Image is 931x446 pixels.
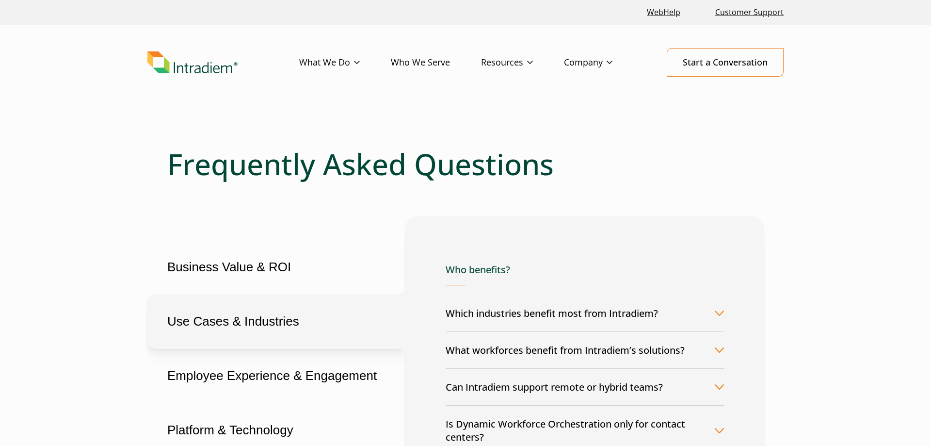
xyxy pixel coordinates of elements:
[147,51,299,74] a: Link to homepage of Intradiem
[446,295,724,331] button: Which industries benefit most from Intradiem?
[711,2,787,23] a: Customer Support
[147,294,406,349] button: Use Cases & Industries
[564,49,643,77] a: Company
[147,240,406,295] button: Business Value & ROI
[167,147,764,182] h1: Frequently Asked Questions
[481,49,564,77] a: Resources
[147,51,238,74] img: Intradiem
[446,332,724,368] button: What workforces benefit from Intradiem’s solutions?
[299,49,391,77] a: What We Do
[643,2,684,23] a: Link opens in a new window
[446,264,724,285] h4: Who benefits?
[391,49,481,77] a: Who We Serve
[147,348,406,403] button: Employee Experience & Engagement
[667,48,784,77] a: Start a Conversation
[446,369,724,405] button: Can Intradiem support remote or hybrid teams?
